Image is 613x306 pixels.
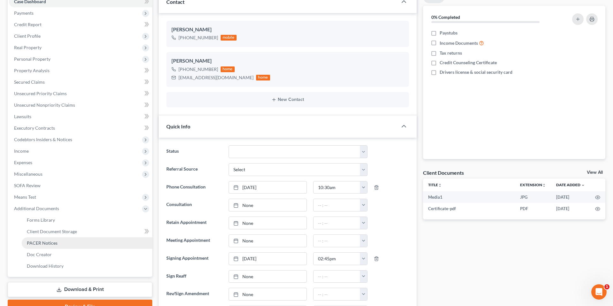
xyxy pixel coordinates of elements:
label: Rev/Sign Amendment [163,288,225,301]
a: Date Added expand_more [556,182,585,187]
span: Income [14,148,29,154]
td: [DATE] [551,191,590,203]
span: Forms Library [27,217,55,223]
a: Client Document Storage [22,226,152,237]
button: New Contact [171,97,404,102]
a: [DATE] [229,253,306,265]
span: Credit Counseling Certificate [440,59,497,66]
a: PACER Notices [22,237,152,249]
span: Unsecured Nonpriority Claims [14,102,75,108]
a: Secured Claims [9,76,152,88]
a: None [229,217,306,229]
a: Doc Creator [22,249,152,260]
label: Referral Source [163,163,225,176]
span: Additional Documents [14,206,59,211]
input: -- : -- [314,253,360,265]
span: Codebtors Insiders & Notices [14,137,72,142]
a: Titleunfold_more [428,182,442,187]
span: SOFA Review [14,183,41,188]
i: unfold_more [542,183,546,187]
span: PACER Notices [27,240,57,246]
td: [DATE] [551,203,590,214]
span: Quick Info [166,123,190,129]
div: [PHONE_NUMBER] [178,66,218,73]
span: Property Analysis [14,68,49,73]
input: -- : -- [314,235,360,247]
a: Forms Library [22,214,152,226]
span: Miscellaneous [14,171,42,177]
i: unfold_more [438,183,442,187]
span: Doc Creator [27,252,52,257]
label: Consultation [163,199,225,211]
span: Means Test [14,194,36,200]
a: SOFA Review [9,180,152,191]
span: Client Profile [14,33,41,39]
a: Property Analysis [9,65,152,76]
span: 1 [604,284,609,289]
input: -- : -- [314,199,360,211]
a: Download History [22,260,152,272]
iframe: Intercom live chat [591,284,607,300]
i: expand_more [581,183,585,187]
a: None [229,235,306,247]
td: Media1 [423,191,515,203]
span: Tax returns [440,50,462,56]
label: Sign Reaff [163,270,225,283]
td: JPG [515,191,551,203]
label: Phone Consultation [163,181,225,194]
span: Credit Report [14,22,42,27]
input: -- : -- [314,271,360,283]
label: Status [163,145,225,158]
span: Personal Property [14,56,50,62]
div: [EMAIL_ADDRESS][DOMAIN_NAME] [178,74,254,81]
input: -- : -- [314,288,360,300]
div: home [256,75,270,80]
td: Certificate-pdf [423,203,515,214]
span: Secured Claims [14,79,45,85]
a: Lawsuits [9,111,152,122]
label: Signing Appointment [163,252,225,265]
td: PDF [515,203,551,214]
span: Download History [27,263,64,269]
a: [DATE] [229,181,306,194]
a: Unsecured Priority Claims [9,88,152,99]
span: Lawsuits [14,114,31,119]
input: -- : -- [314,217,360,229]
div: [PERSON_NAME] [171,57,404,65]
a: Unsecured Nonpriority Claims [9,99,152,111]
span: Expenses [14,160,32,165]
a: Download & Print [8,282,152,297]
div: Client Documents [423,169,464,176]
a: None [229,199,306,211]
span: Payments [14,10,34,16]
span: Real Property [14,45,42,50]
a: None [229,271,306,283]
a: View All [587,170,603,175]
input: -- : -- [314,181,360,194]
span: Paystubs [440,30,458,36]
span: Client Document Storage [27,229,77,234]
div: [PHONE_NUMBER] [178,34,218,41]
div: [PERSON_NAME] [171,26,404,34]
span: Drivers license & social security card [440,69,512,75]
div: mobile [221,35,237,41]
strong: 0% Completed [431,14,460,20]
label: Retain Appointment [163,217,225,229]
span: Income Documents [440,40,478,46]
span: Unsecured Priority Claims [14,91,67,96]
a: None [229,288,306,300]
label: Meeting Appointment [163,234,225,247]
a: Executory Contracts [9,122,152,134]
a: Credit Report [9,19,152,30]
div: home [221,66,235,72]
span: Executory Contracts [14,125,55,131]
a: Extensionunfold_more [520,182,546,187]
